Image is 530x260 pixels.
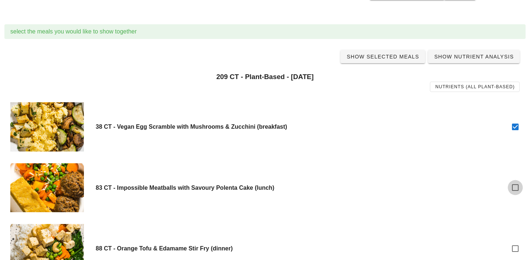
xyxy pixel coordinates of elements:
h4: 83 CT - Impossible Meatballs with Savoury Polenta Cake (lunch) [96,184,505,191]
a: Nutrients (all Plant-Based) [430,82,520,92]
span: Show Nutrient Analysis [434,54,514,60]
h4: 38 CT - Vegan Egg Scramble with Mushrooms & Zucchini (breakfast) [96,123,505,130]
a: Show Selected Meals [340,50,425,63]
h3: 209 CT - Plant-Based - [DATE] [10,73,520,81]
a: Show Nutrient Analysis [428,50,520,63]
div: select the meals you would like to show together [10,27,520,36]
h4: 88 CT - Orange Tofu & Edamame Stir Fry (dinner) [96,245,505,252]
span: Show Selected Meals [346,54,419,60]
span: Nutrients (all Plant-Based) [435,84,515,89]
